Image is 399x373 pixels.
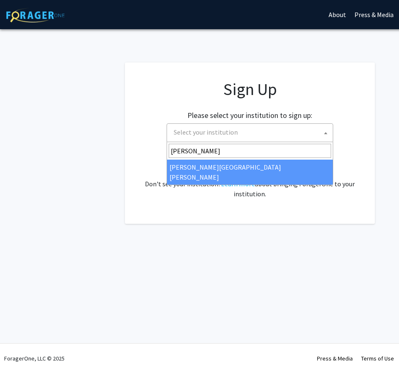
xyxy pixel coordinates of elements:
span: Select your institution [174,128,238,136]
div: ForagerOne, LLC © 2025 [4,344,65,373]
iframe: Chat [6,335,35,367]
img: ForagerOne Logo [6,8,65,23]
a: Terms of Use [361,355,394,362]
input: Search [169,144,331,158]
span: Select your institution [170,124,333,141]
h2: Please select your institution to sign up: [187,111,312,120]
a: Learn more about bringing ForagerOne to your institution [221,180,255,188]
span: Select your institution [167,123,333,142]
div: Already have an account? . Don't see your institution? about bringing ForagerOne to your institut... [142,159,358,199]
li: [PERSON_NAME][GEOGRAPHIC_DATA][PERSON_NAME] [167,160,333,185]
h1: Sign Up [142,79,358,99]
a: Press & Media [317,355,353,362]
